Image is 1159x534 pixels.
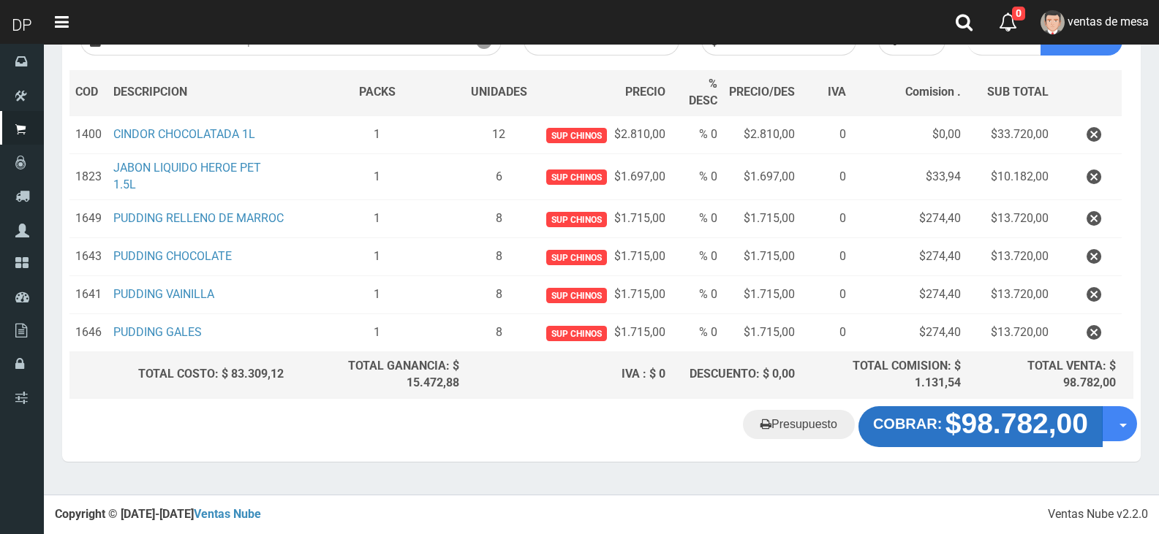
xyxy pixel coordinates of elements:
td: % 0 [671,238,723,276]
span: Comision . [905,85,961,99]
td: $1.715,00 [533,200,671,238]
td: $1.715,00 [723,314,801,352]
td: $1.715,00 [533,276,671,314]
td: % 0 [671,154,723,200]
span: PRECIO [625,84,665,101]
a: Presupuesto [743,410,855,439]
td: 8 [465,238,533,276]
td: $274,40 [852,200,967,238]
td: 1 [290,276,465,314]
img: User Image [1041,10,1065,34]
div: IVA : $ 0 [471,366,665,383]
td: 1643 [69,238,107,276]
td: $1.715,00 [723,276,801,314]
div: TOTAL COMISION: $ 1.131,54 [807,358,962,392]
td: $1.697,00 [533,154,671,200]
span: Sup chinos [546,326,607,341]
button: COBRAR: $98.782,00 [858,406,1103,447]
td: 1 [290,238,465,276]
td: 8 [465,276,533,314]
span: CRIPCION [135,85,187,99]
td: $1.715,00 [533,314,671,352]
a: PUDDING RELLENO DE MARROC [113,211,284,225]
td: % 0 [671,314,723,352]
td: $10.182,00 [967,154,1054,200]
span: Sup chinos [546,169,607,185]
span: Sup chinos [546,288,607,303]
div: TOTAL GANANCIA: $ 15.472,88 [295,358,459,392]
td: 0 [801,314,852,352]
td: 0 [801,238,852,276]
a: PUDDING VAINILLA [113,287,214,301]
td: $2.810,00 [533,115,671,154]
td: $13.720,00 [967,200,1054,238]
td: $13.720,00 [967,276,1054,314]
td: 1 [290,154,465,200]
span: Sup chinos [546,250,607,265]
td: 0 [801,115,852,154]
td: $33,94 [852,154,967,200]
td: 8 [465,314,533,352]
th: COD [69,70,107,116]
td: 0 [801,154,852,200]
td: 0 [801,276,852,314]
td: % 0 [671,276,723,314]
td: 1649 [69,200,107,238]
div: TOTAL COSTO: $ 83.309,12 [75,366,284,383]
td: 1823 [69,154,107,200]
strong: Copyright © [DATE]-[DATE] [55,507,261,521]
td: $1.715,00 [723,200,801,238]
td: $1.697,00 [723,154,801,200]
td: 1646 [69,314,107,352]
a: PUDDING CHOCOLATE [113,249,232,263]
span: IVA [828,85,846,99]
span: 0 [1012,7,1025,20]
a: PUDDING GALES [113,325,202,339]
td: 1641 [69,276,107,314]
td: $2.810,00 [723,115,801,154]
td: $13.720,00 [967,238,1054,276]
div: Ventas Nube v2.2.0 [1048,506,1148,523]
td: $274,40 [852,238,967,276]
div: DESCUENTO: $ 0,00 [677,366,795,383]
a: JABON LIQUIDO HEROE PET 1.5L [113,161,261,191]
td: $33.720,00 [967,115,1054,154]
td: % 0 [671,200,723,238]
td: 1 [290,314,465,352]
td: $0,00 [852,115,967,154]
a: CINDOR CHOCOLATADA 1L [113,127,255,141]
td: 12 [465,115,533,154]
span: ventas de mesa [1068,15,1149,28]
strong: $98.782,00 [945,408,1088,439]
td: 0 [801,200,852,238]
td: $274,40 [852,276,967,314]
a: Ventas Nube [194,507,261,521]
th: UNIDADES [465,70,533,116]
div: TOTAL VENTA: $ 98.782,00 [973,358,1116,392]
td: $274,40 [852,314,967,352]
strong: COBRAR: [873,416,942,432]
td: 6 [465,154,533,200]
span: Sup chinos [546,212,607,227]
td: $1.715,00 [533,238,671,276]
th: PACKS [290,70,465,116]
td: 1 [290,200,465,238]
th: DES [107,70,290,116]
span: Sup chinos [546,128,607,143]
span: Sumar [1071,34,1105,47]
td: % 0 [671,115,723,154]
td: 1400 [69,115,107,154]
span: SUB TOTAL [987,84,1049,101]
td: 8 [465,200,533,238]
td: $1.715,00 [723,238,801,276]
span: % DESC [689,77,717,107]
td: 1 [290,115,465,154]
td: $13.720,00 [967,314,1054,352]
span: PRECIO/DES [729,85,795,99]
